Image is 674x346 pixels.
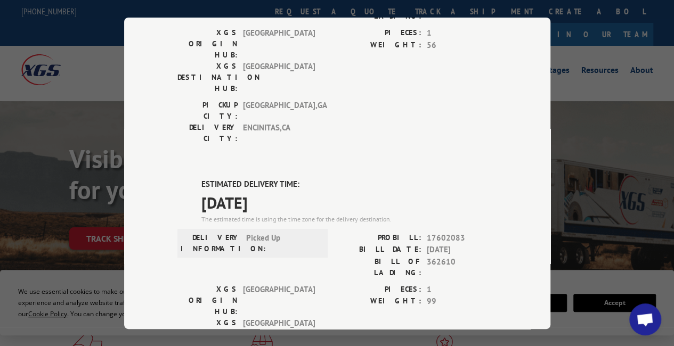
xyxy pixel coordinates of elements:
[201,214,497,224] div: The estimated time is using the time zone for the delivery destination.
[427,232,497,244] span: 17602083
[629,303,661,335] a: Open chat
[337,39,421,51] label: WEIGHT:
[201,178,497,191] label: ESTIMATED DELIVERY TIME:
[177,122,238,144] label: DELIVERY CITY:
[246,232,318,254] span: Picked Up
[427,295,497,308] span: 99
[243,61,315,94] span: [GEOGRAPHIC_DATA]
[427,283,497,295] span: 1
[177,27,238,61] label: XGS ORIGIN HUB:
[181,232,241,254] label: DELIVERY INFORMATION:
[243,27,315,61] span: [GEOGRAPHIC_DATA]
[427,256,497,278] span: 362610
[427,244,497,256] span: [DATE]
[427,39,497,51] span: 56
[243,283,315,317] span: [GEOGRAPHIC_DATA]
[337,295,421,308] label: WEIGHT:
[243,122,315,144] span: ENCINITAS , CA
[337,27,421,39] label: PIECES:
[243,100,315,122] span: [GEOGRAPHIC_DATA] , GA
[337,256,421,278] label: BILL OF LADING:
[337,232,421,244] label: PROBILL:
[177,100,238,122] label: PICKUP CITY:
[427,27,497,39] span: 1
[337,244,421,256] label: BILL DATE:
[337,283,421,295] label: PIECES:
[177,61,238,94] label: XGS DESTINATION HUB:
[177,283,238,317] label: XGS ORIGIN HUB:
[201,190,497,214] span: [DATE]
